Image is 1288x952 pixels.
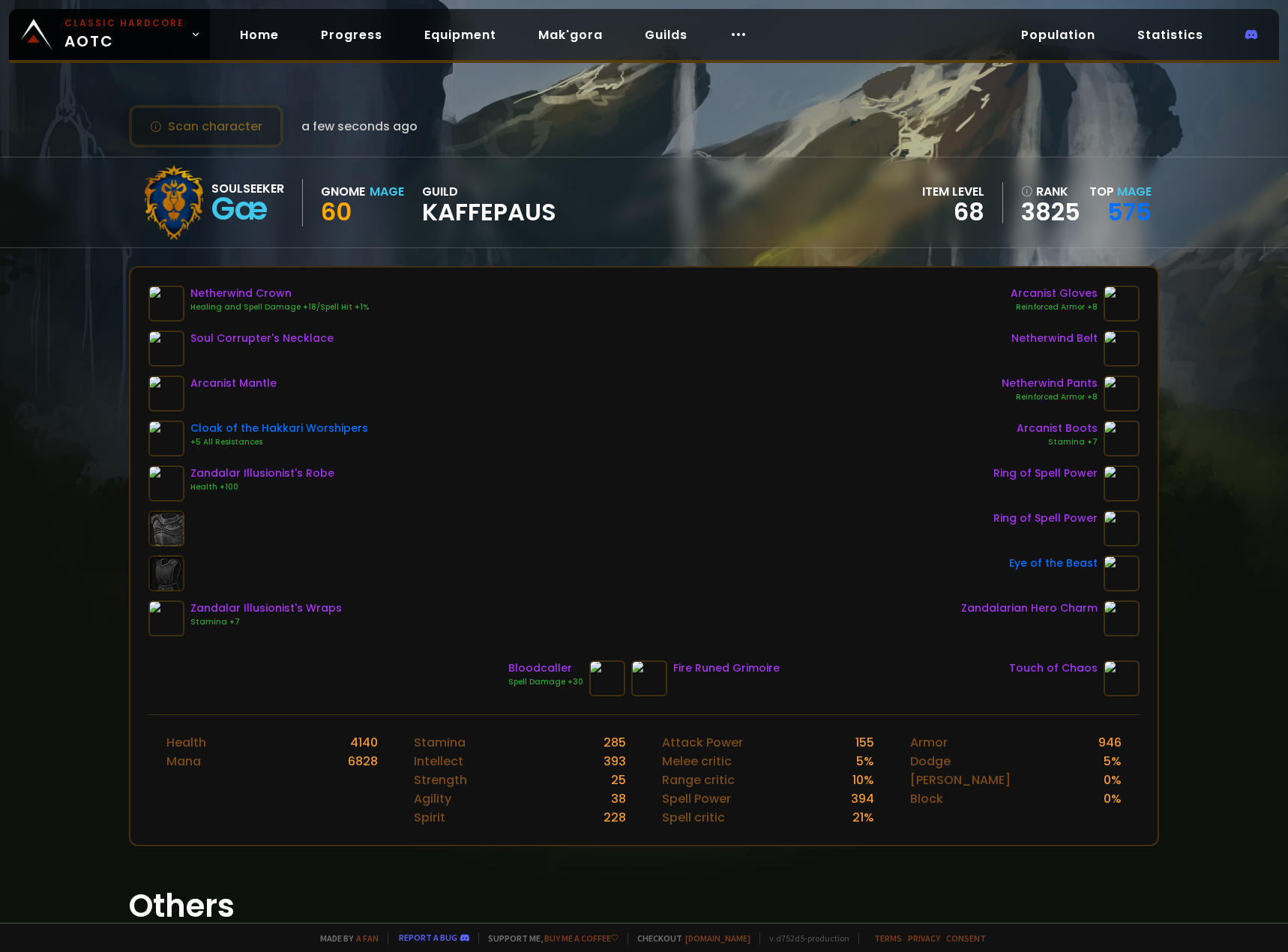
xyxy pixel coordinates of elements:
[589,660,625,696] img: item-19864
[910,771,1011,789] div: [PERSON_NAME]
[148,466,184,501] img: item-20034
[148,286,184,322] img: item-16914
[414,733,466,752] div: Stamina
[190,376,277,391] div: Arcanist Mantle
[1017,421,1098,436] div: Arcanist Boots
[852,808,874,827] div: 21 %
[190,286,369,301] div: Netherwind Crown
[1104,376,1140,412] img: item-16915
[1009,660,1098,676] div: Touch of Chaos
[993,510,1098,526] div: Ring of Spell Power
[922,201,984,223] div: 68
[1104,600,1140,636] img: item-19950
[190,600,342,616] div: Zandalar Illusionist's Wraps
[662,752,732,771] div: Melee critic
[1104,789,1122,808] div: 0 %
[1098,733,1122,752] div: 946
[414,752,463,771] div: Intellect
[633,19,699,50] a: Guilds
[1089,182,1152,201] div: Top
[414,771,467,789] div: Strength
[228,19,291,50] a: Home
[946,933,986,944] a: Consent
[190,331,334,346] div: Soul Corrupter's Necklace
[190,481,334,493] div: Health +100
[961,600,1098,616] div: Zandalarian Hero Charm
[1125,19,1215,50] a: Statistics
[1104,510,1140,546] img: item-19147
[508,676,583,688] div: Spell Damage +30
[1009,19,1107,50] a: Population
[685,933,750,944] a: [DOMAIN_NAME]
[422,182,556,223] div: guild
[356,933,379,944] a: a fan
[422,201,556,223] span: Kaffepaus
[414,808,445,827] div: Spirit
[604,808,626,827] div: 228
[301,117,418,136] span: a few seconds ago
[1104,331,1140,367] img: item-16818
[348,752,378,771] div: 6828
[190,466,334,481] div: Zandalar Illusionist's Robe
[321,182,365,201] div: Gnome
[9,9,210,60] a: Classic HardcoreAOTC
[350,733,378,752] div: 4140
[1002,391,1098,403] div: Reinforced Armor +8
[166,752,201,771] div: Mana
[604,752,626,771] div: 393
[190,436,368,448] div: +5 All Resistances
[910,733,948,752] div: Armor
[662,789,731,808] div: Spell Power
[190,616,342,628] div: Stamina +7
[855,733,874,752] div: 155
[526,19,615,50] a: Mak'gora
[1009,555,1098,571] div: Eye of the Beast
[64,16,184,30] small: Classic Hardcore
[148,421,184,457] img: item-22711
[874,933,902,944] a: Terms
[64,16,184,52] span: AOTC
[412,19,508,50] a: Equipment
[1017,436,1098,448] div: Stamina +7
[993,466,1098,481] div: Ring of Spell Power
[1011,286,1098,301] div: Arcanist Gloves
[628,933,750,944] span: Checkout
[1011,301,1098,313] div: Reinforced Armor +8
[611,771,626,789] div: 25
[910,752,951,771] div: Dodge
[148,376,184,412] img: item-16797
[611,789,626,808] div: 38
[370,182,404,201] div: Mage
[166,733,206,752] div: Health
[544,933,619,944] a: Buy me a coffee
[1104,286,1140,322] img: item-16801
[1117,183,1152,200] span: Mage
[852,771,874,789] div: 10 %
[148,331,184,367] img: item-19876
[1104,421,1140,457] img: item-16800
[1104,771,1122,789] div: 0 %
[908,933,940,944] a: Privacy
[190,301,369,313] div: Healing and Spell Damage +18/Spell Hit +1%
[129,105,283,148] button: Scan character
[922,182,984,201] div: item level
[1107,195,1152,229] a: 575
[759,933,849,944] span: v. d752d5 - production
[321,195,352,229] span: 60
[662,808,725,827] div: Spell critic
[414,789,451,808] div: Agility
[1104,555,1140,591] img: item-13968
[1021,182,1080,201] div: rank
[311,933,379,944] span: Made by
[309,19,394,50] a: Progress
[851,789,874,808] div: 394
[148,600,184,636] img: item-19846
[211,198,284,220] div: Gæ
[1104,660,1140,696] img: item-19861
[910,789,943,808] div: Block
[604,733,626,752] div: 285
[211,179,284,198] div: Soulseeker
[1002,376,1098,391] div: Netherwind Pants
[1021,201,1080,223] a: 3825
[1104,752,1122,771] div: 5 %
